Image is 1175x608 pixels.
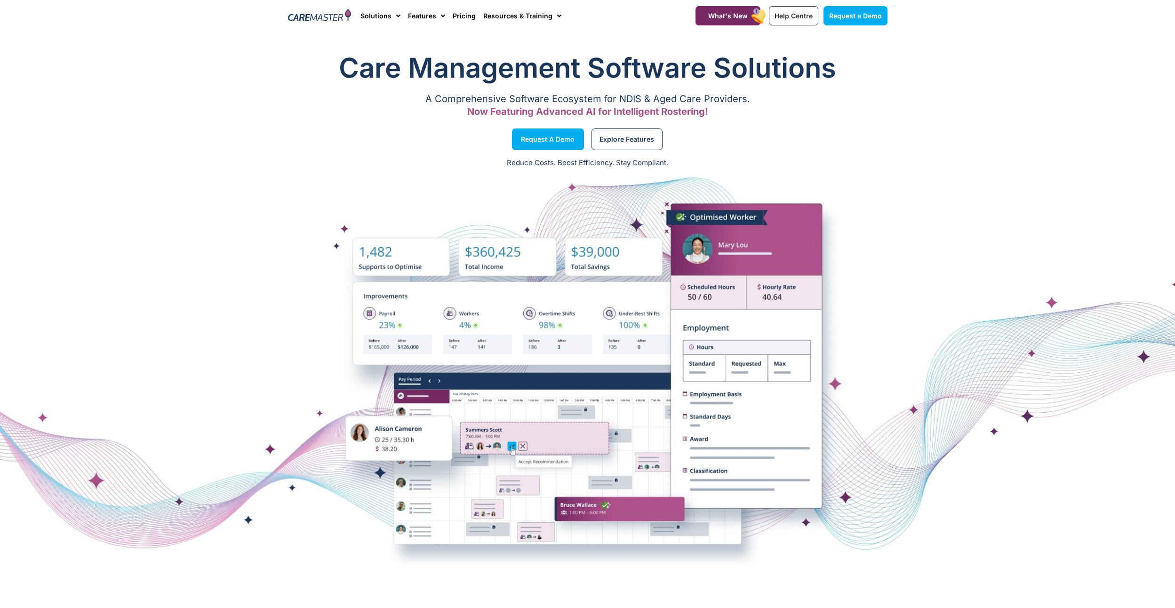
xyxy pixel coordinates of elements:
[512,128,584,150] a: Request a Demo
[599,137,654,142] span: Explore Features
[823,6,887,25] a: Request a Demo
[288,9,352,23] img: CareMaster Logo
[521,137,575,142] span: Request a Demo
[829,12,882,20] span: Request a Demo
[467,106,708,117] span: Now Featuring Advanced AI for Intelligent Rostering!
[288,49,887,87] h1: Care Management Software Solutions
[288,96,887,102] p: A Comprehensive Software Ecosystem for NDIS & Aged Care Providers.
[6,158,1169,168] p: Reduce Costs. Boost Efficiency. Stay Compliant.
[769,6,818,25] a: Help Centre
[775,12,813,20] span: Help Centre
[591,128,663,150] a: Explore Features
[708,12,748,20] span: What's New
[695,6,760,25] a: What's New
